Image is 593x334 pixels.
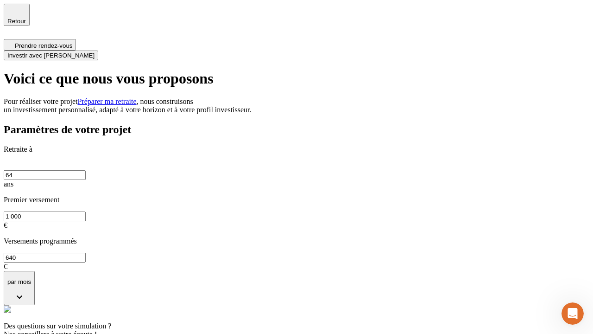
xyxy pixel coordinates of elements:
button: Prendre rendez-vous [4,39,76,51]
span: un investissement personnalisé, adapté à votre horizon et à votre profil investisseur. [4,106,252,114]
span: Des questions sur votre simulation ? [4,322,111,330]
a: Préparer ma retraite [78,97,137,105]
button: Investir avec [PERSON_NAME] [4,51,98,60]
iframe: Intercom live chat [561,302,584,325]
span: € [4,221,7,229]
p: par mois [7,278,31,285]
span: Investir avec [PERSON_NAME] [7,52,95,59]
button: par mois [4,271,35,306]
span: Prendre rendez-vous [15,42,72,49]
p: Premier versement [4,196,589,204]
img: alexis.png [4,305,11,313]
span: € [4,263,7,270]
p: Versements programmés [4,237,589,245]
h1: Voici ce que nous vous proposons [4,70,589,87]
span: ans [4,180,13,188]
p: Retraite à [4,145,589,154]
button: Retour [4,4,30,26]
span: Retour [7,18,26,25]
h2: Paramètres de votre projet [4,123,589,136]
span: Pour réaliser votre projet [4,97,78,105]
span: , nous construisons [137,97,193,105]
